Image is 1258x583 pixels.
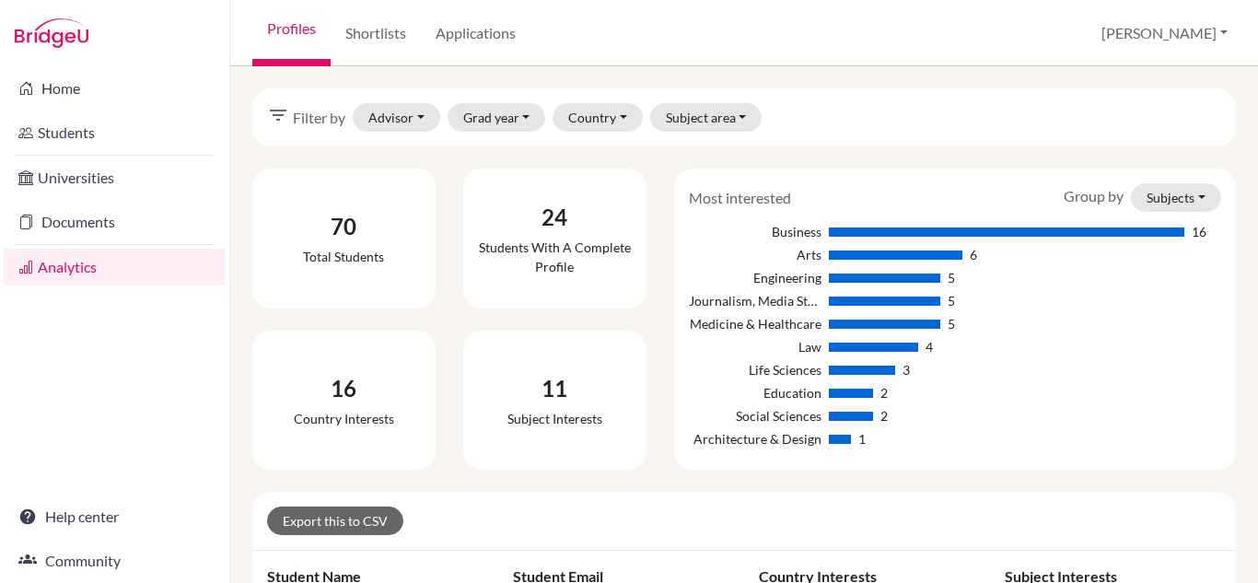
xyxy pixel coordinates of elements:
[4,542,226,579] a: Community
[4,159,226,196] a: Universities
[1131,183,1221,212] button: Subjects
[4,114,226,151] a: Students
[1192,222,1206,241] div: 16
[4,70,226,107] a: Home
[689,360,822,379] div: Life Sciences
[689,291,822,310] div: Journalism, Media Studies & Communication
[448,103,546,132] button: Grad year
[353,103,440,132] button: Advisor
[294,372,394,405] div: 16
[4,249,226,286] a: Analytics
[926,337,933,356] div: 4
[880,406,888,426] div: 2
[267,104,289,126] i: filter_list
[689,429,822,449] div: Architecture & Design
[689,222,822,241] div: Business
[858,429,866,449] div: 1
[293,107,345,129] span: Filter by
[970,245,977,264] div: 6
[4,204,226,240] a: Documents
[15,18,88,48] img: Bridge-U
[1050,183,1235,212] div: Group by
[948,291,955,310] div: 5
[880,383,888,402] div: 2
[507,409,602,428] div: Subject interests
[4,498,226,535] a: Help center
[650,103,763,132] button: Subject area
[478,238,632,276] div: Students with a complete profile
[903,360,910,379] div: 3
[303,247,384,266] div: Total students
[507,372,602,405] div: 11
[689,406,822,426] div: Social Sciences
[689,268,822,287] div: Engineering
[689,337,822,356] div: Law
[303,210,384,243] div: 70
[689,245,822,264] div: Arts
[478,201,632,234] div: 24
[675,187,805,209] div: Most interested
[948,268,955,287] div: 5
[267,507,403,535] a: Export this to CSV
[294,409,394,428] div: Country interests
[553,103,643,132] button: Country
[1093,16,1236,51] button: [PERSON_NAME]
[689,383,822,402] div: Education
[689,314,822,333] div: Medicine & Healthcare
[948,314,955,333] div: 5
